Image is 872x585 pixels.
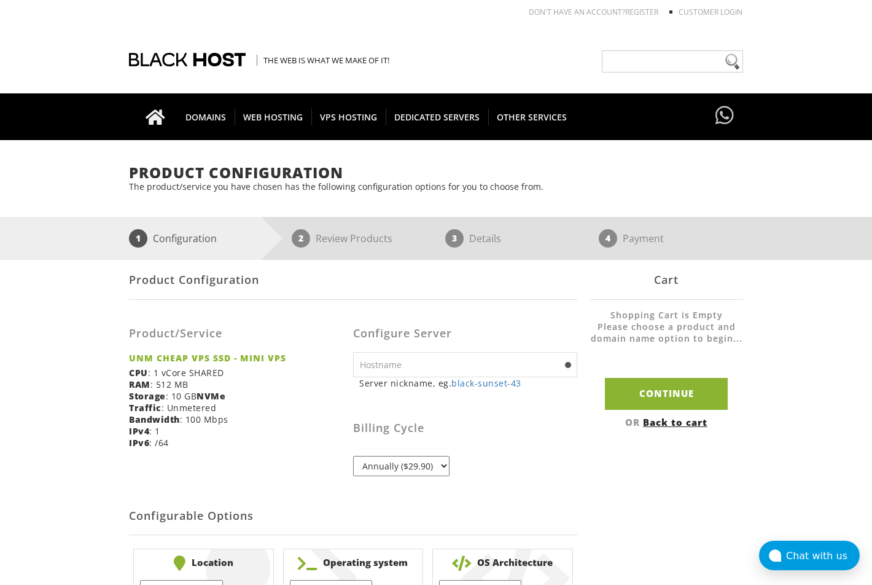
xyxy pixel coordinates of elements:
[786,550,860,562] div: Chat with us
[451,377,521,389] a: black-sunset-43
[590,260,743,300] div: Cart
[316,229,392,248] p: Review Products
[590,309,743,356] li: Shopping Cart is Empty Please choose a product and domain name option to begin...
[129,165,743,181] h1: Product Configuration
[129,390,166,402] b: Storage
[386,109,489,125] span: DEDICATED SERVERS
[177,109,235,125] span: DOMAINS
[257,55,389,66] span: The Web is what we make of it!
[605,378,728,409] input: Continue
[292,229,310,248] span: 2
[488,109,575,125] span: OTHER SERVICES
[712,93,737,139] a: Have questions?
[599,229,617,248] span: 4
[140,556,267,571] b: Location
[439,556,566,571] b: OS Architecture
[129,352,344,364] strong: UNM CHEAP VPS SSD - MINI VPS
[235,93,312,140] a: WEB HOSTING
[197,390,225,402] b: NVMe
[177,93,235,140] a: DOMAINS
[445,229,464,248] span: 3
[643,416,707,428] a: Back to cart
[386,93,489,140] a: DEDICATED SERVERS
[353,328,577,340] h3: Configure Server
[129,402,162,414] b: Traffic
[129,367,148,379] b: CPU
[129,379,150,390] b: RAM
[129,414,180,425] b: Bandwidth
[759,541,860,570] button: Chat with us
[133,93,177,140] a: Go to homepage
[359,377,577,389] small: Server nickname, eg.
[311,93,386,140] a: VPS HOSTING
[602,50,743,73] input: Need help?
[590,416,743,428] div: OR
[129,425,149,437] b: IPv4
[353,352,577,377] input: Hostname
[129,309,353,458] div: : 1 vCore SHARED : 512 MB : 10 GB : Unmetered : 100 Mbps : 1 : /64
[235,109,312,125] span: WEB HOSTING
[488,93,575,140] a: OTHER SERVICES
[129,260,577,300] div: Product Configuration
[129,437,149,449] b: IPv6
[625,7,658,17] a: REGISTER
[623,229,664,248] p: Payment
[129,498,577,535] h2: Configurable Options
[311,109,386,125] span: VPS HOSTING
[353,422,577,434] h3: Billing Cycle
[129,229,147,248] span: 1
[290,556,417,571] b: Operating system
[153,229,217,248] p: Configuration
[510,7,658,17] li: Don't have an account?
[129,328,344,340] h3: Product/Service
[129,181,743,192] p: The product/service you have chosen has the following configuration options for you to choose from.
[469,229,501,248] p: Details
[679,7,742,17] a: Customer Login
